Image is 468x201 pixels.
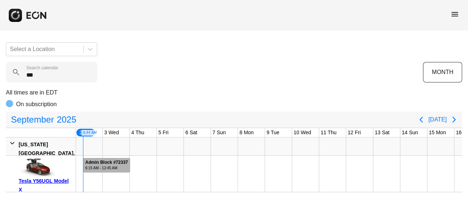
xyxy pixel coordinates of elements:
div: 3 Wed [103,128,120,137]
button: Next page [447,112,461,127]
div: 2 Tue [76,128,96,137]
div: 7 Sun [211,128,227,137]
div: 8 Mon [238,128,255,137]
button: [DATE] [429,113,447,126]
button: September2025 [7,112,81,127]
div: 6 Sat [184,128,199,137]
div: 4 Thu [130,128,146,137]
img: car [19,158,55,177]
div: [US_STATE][GEOGRAPHIC_DATA], [GEOGRAPHIC_DATA] [19,140,75,166]
div: 9 Tue [265,128,281,137]
div: 15 Mon [427,128,448,137]
button: MONTH [423,62,462,82]
div: 10 Wed [292,128,313,137]
p: All times are in EDT [6,88,462,97]
div: 13 Sat [373,128,391,137]
span: menu [450,10,459,19]
span: 2025 [55,112,78,127]
div: Tesla Y56UGL Model X [19,177,73,194]
div: Rented for 2 days by Admin Block Current status is rental [83,156,131,173]
button: Previous page [414,112,429,127]
label: Search calendar [26,65,58,71]
div: 5 Fri [157,128,170,137]
div: 6:15 AM - 12:45 AM [85,165,128,171]
div: Admin Block #72337 [85,160,128,165]
div: 14 Sun [400,128,419,137]
div: 12 Fri [346,128,362,137]
div: 11 Thu [319,128,338,137]
span: September [10,112,55,127]
p: On subscription [16,100,57,109]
